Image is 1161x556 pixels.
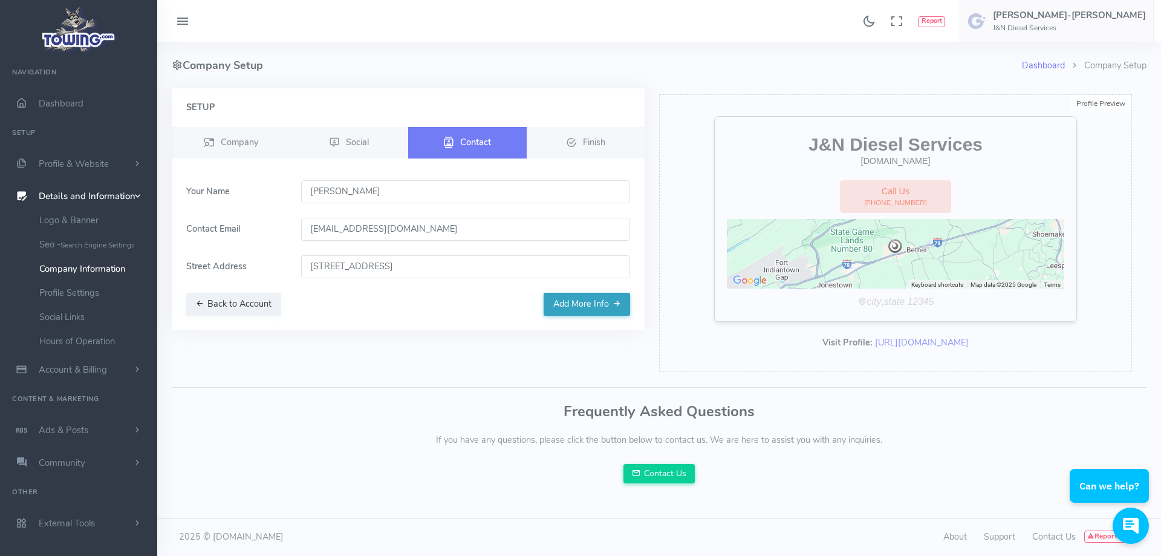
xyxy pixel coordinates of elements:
[1022,59,1065,71] a: Dashboard
[30,281,157,305] a: Profile Settings
[971,281,1036,288] span: Map data ©2025 Google
[1070,95,1131,112] div: Profile Preview
[993,24,1146,32] h6: J&N Diesel Services
[727,135,1064,155] h2: J&N Diesel Services
[911,281,963,289] button: Keyboard shortcuts
[30,329,157,353] a: Hours of Operation
[993,10,1146,20] h5: [PERSON_NAME]-[PERSON_NAME]
[186,293,281,316] button: Back to Account
[39,191,135,203] span: Details and Information
[172,531,659,544] div: 2025 © [DOMAIN_NAME]
[346,136,369,148] span: Social
[301,255,631,278] input: Enter a location
[39,364,107,376] span: Account & Billing
[840,180,951,214] a: Call Us[PHONE_NUMBER]
[1065,59,1146,73] li: Company Setup
[60,240,135,250] small: Search Engine Settings
[544,293,630,316] button: Add More Info
[221,136,258,148] span: Company
[968,11,987,31] img: user-image
[727,155,1064,168] div: [DOMAIN_NAME]
[730,273,770,289] a: Open this area in Google Maps (opens a new window)
[179,218,294,241] label: Contact Email
[918,16,945,27] button: Report
[39,517,95,529] span: External Tools
[907,296,934,307] i: 12345
[39,158,109,170] span: Profile & Website
[172,42,1022,88] h4: Company Setup
[727,295,1064,309] div: ,
[39,424,88,436] span: Ads & Posts
[179,180,294,203] label: Your Name
[1044,281,1061,288] a: Terms (opens in new tab)
[179,255,294,278] label: Street Address
[943,531,967,543] a: About
[186,103,630,113] h4: Setup
[867,296,882,307] i: city
[1062,436,1161,556] iframe: Conversations
[822,336,873,348] b: Visit Profile:
[623,464,695,483] a: Contact Us
[172,434,1146,447] p: If you have any questions, please click the button below to contact us. We are here to assist you...
[984,531,1015,543] a: Support
[30,208,157,232] a: Logo & Banner
[730,273,770,289] img: Google
[39,97,83,110] span: Dashboard
[884,296,905,307] i: state
[30,305,157,329] a: Social Links
[30,232,157,257] a: Seo -Search Engine Settings
[460,136,491,148] span: Contact
[172,404,1146,419] h3: Frequently Asked Questions
[875,336,969,348] a: [URL][DOMAIN_NAME]
[30,257,157,281] a: Company Information
[583,136,605,148] span: Finish
[39,457,85,469] span: Community
[864,198,927,208] span: [PHONE_NUMBER]
[38,4,120,55] img: logo
[1032,531,1076,543] a: Contact Us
